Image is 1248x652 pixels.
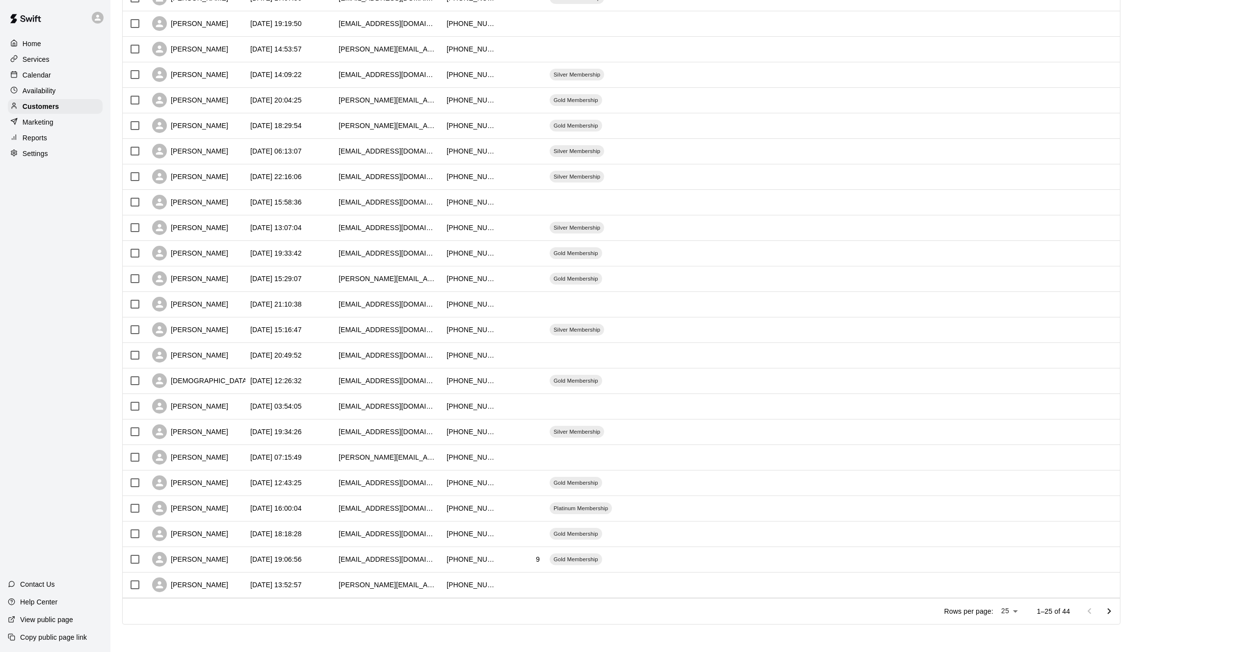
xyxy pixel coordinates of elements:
div: Platinum Membership [550,502,612,514]
a: Availability [8,83,103,98]
div: Gold Membership [550,273,602,285]
div: j.garrett.ball@gmail.com [339,95,437,105]
span: Silver Membership [550,326,604,334]
div: 2025-06-20 03:54:05 [250,401,302,411]
div: 2025-07-03 13:07:04 [250,223,302,233]
a: Settings [8,146,103,161]
p: Customers [23,102,59,111]
div: +13364488927 [447,223,496,233]
span: Silver Membership [550,71,604,78]
div: amanda.ayers.1618@gmail.com [339,44,437,54]
div: +13362873140 [447,452,496,462]
p: Rows per page: [944,606,993,616]
div: [PERSON_NAME] [152,322,228,337]
div: 2025-06-22 20:49:52 [250,350,302,360]
p: Contact Us [20,579,55,589]
div: Marketing [8,115,103,130]
div: +15402739561 [447,427,496,437]
a: Calendar [8,68,103,82]
a: Home [8,36,103,51]
div: [PERSON_NAME] [152,552,228,567]
span: Gold Membership [550,275,602,283]
div: [PERSON_NAME] [152,93,228,107]
p: Copy public page link [20,632,87,642]
div: [PERSON_NAME] [152,16,228,31]
div: Services [8,52,103,67]
div: [PERSON_NAME] [152,42,228,56]
div: karen.couture@gmail.com [339,452,437,462]
div: Gold Membership [550,528,602,540]
div: 2025-07-01 15:29:07 [250,274,302,284]
p: Reports [23,133,47,143]
div: [PERSON_NAME] [152,348,228,363]
div: andrewpiersol@gmail.com [339,427,437,437]
div: 2025-06-19 07:15:49 [250,452,302,462]
span: Gold Membership [550,555,602,563]
button: Go to next page [1099,601,1119,621]
p: Home [23,39,41,49]
div: Gold Membership [550,94,602,106]
div: 2025-08-05 20:04:25 [250,95,302,105]
div: 2025-07-29 06:13:07 [250,146,302,156]
div: smccourt@vt.edu [339,554,437,564]
p: Marketing [23,117,53,127]
div: markbradenmercury@gmail.com [339,19,437,28]
div: 2025-06-18 12:43:25 [250,478,302,488]
div: +15132568537 [447,197,496,207]
p: View public page [20,615,73,625]
div: +16154193041 [447,19,496,28]
div: Gold Membership [550,247,602,259]
span: Gold Membership [550,249,602,257]
div: 2025-08-13 19:19:50 [250,19,302,28]
div: +13368164491 [447,503,496,513]
p: Services [23,54,50,64]
div: +18646344153 [447,95,496,105]
div: jessiefquick@gmail.com [339,503,437,513]
div: 2025-07-24 22:16:06 [250,172,302,182]
div: 2025-08-10 14:53:57 [250,44,302,54]
div: [PERSON_NAME] [152,67,228,82]
div: +19107365501 [447,478,496,488]
div: +17042812251 [447,274,496,284]
div: +19803309994 [447,299,496,309]
p: Availability [23,86,56,96]
div: +13362877118 [447,554,496,564]
div: corykoliscak@yahoo.com [339,325,437,335]
div: +13366615053 [447,248,496,258]
div: [PERSON_NAME] [152,297,228,312]
div: +15408183968 [447,70,496,79]
div: +15402392679 [447,325,496,335]
div: nnorris9811@icloud.com [339,350,437,360]
div: mwith0729@gmail.com [339,223,437,233]
div: [PERSON_NAME] [152,399,228,414]
div: Silver Membership [550,426,604,438]
div: micahovercash@yahoo.com [339,299,437,309]
div: 2025-06-16 18:18:28 [250,529,302,539]
div: 2025-07-01 19:33:42 [250,248,302,258]
div: craletarobinson@gmail.com [339,376,437,386]
div: emeryfowlernc@yahoo.com [339,401,437,411]
div: Silver Membership [550,171,604,183]
div: 2025-06-29 21:10:38 [250,299,302,309]
div: sgayzik@gmail.com [339,70,437,79]
div: 2025-07-14 15:58:36 [250,197,302,207]
div: 2025-08-10 14:09:22 [250,70,302,79]
div: 9 [536,554,540,564]
p: Settings [23,149,48,158]
div: +16154193041 [447,146,496,156]
div: [PERSON_NAME] [152,450,228,465]
div: [PERSON_NAME] [152,501,228,516]
div: Gold Membership [550,120,602,131]
div: Gold Membership [550,375,602,387]
div: Silver Membership [550,222,604,234]
p: Calendar [23,70,51,80]
div: 2025-06-21 12:26:32 [250,376,302,386]
div: +13366717894 [447,44,496,54]
div: sarster21@gmail.com [339,197,437,207]
div: Gold Membership [550,553,602,565]
div: +13365291196 [447,580,496,590]
div: 2025-05-30 19:06:56 [250,554,302,564]
div: [PERSON_NAME] [152,526,228,541]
